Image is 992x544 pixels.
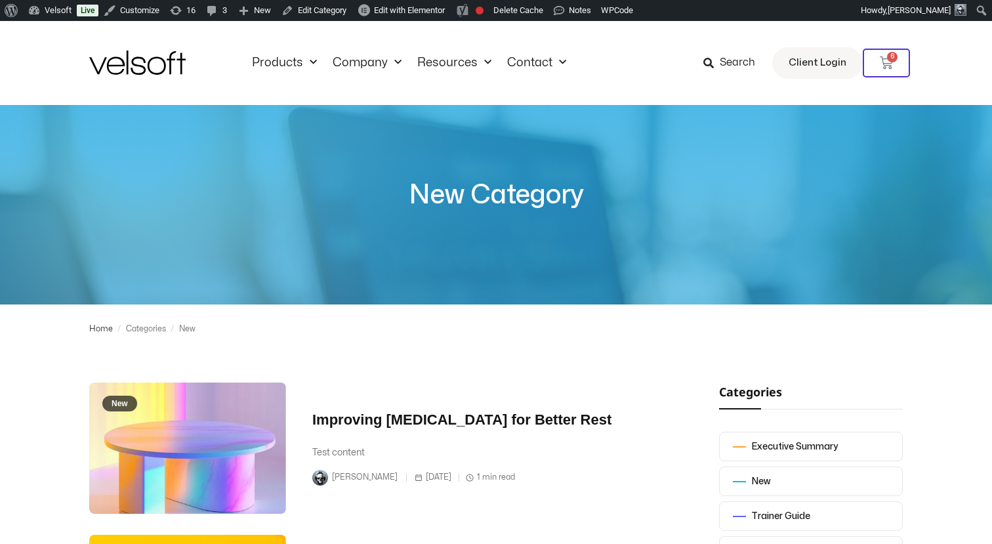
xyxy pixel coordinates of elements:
[863,49,910,77] a: 6
[719,501,903,531] a: Trainer Guide
[887,52,898,62] span: 6
[332,469,403,486] span: [PERSON_NAME]
[749,416,985,511] iframe: chat widget
[312,411,611,428] a: Improving [MEDICAL_DATA] for Better Rest
[179,320,196,338] div: New
[77,5,98,16] a: Live
[719,383,903,401] h2: Categories
[126,320,166,338] div: Categories
[888,5,951,15] span: [PERSON_NAME]
[312,445,640,461] div: Test content
[703,52,764,74] a: Search
[166,320,179,338] div: /
[102,396,137,411] span: New
[244,56,325,70] a: ProductsMenu Toggle
[751,509,810,524] div: Trainer Guide
[325,56,409,70] a: CompanyMenu Toggle
[719,467,903,496] a: New
[374,5,445,15] span: Edit with Elementor
[244,56,574,70] nav: Menu
[825,515,985,544] iframe: chat widget
[89,320,113,338] a: Home
[465,469,515,486] span: 1 min read
[89,51,186,75] img: Velsoft Training Materials
[414,469,455,486] span: [DATE]
[719,432,903,461] a: Executive Summary
[113,320,126,338] div: /
[476,7,484,14] div: Focus keyphrase not set
[772,47,863,79] a: Client Login
[789,54,846,72] span: Client Login
[499,56,574,70] a: ContactMenu Toggle
[409,56,499,70] a: ResourcesMenu Toggle
[89,383,286,514] a: New
[720,54,755,72] span: Search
